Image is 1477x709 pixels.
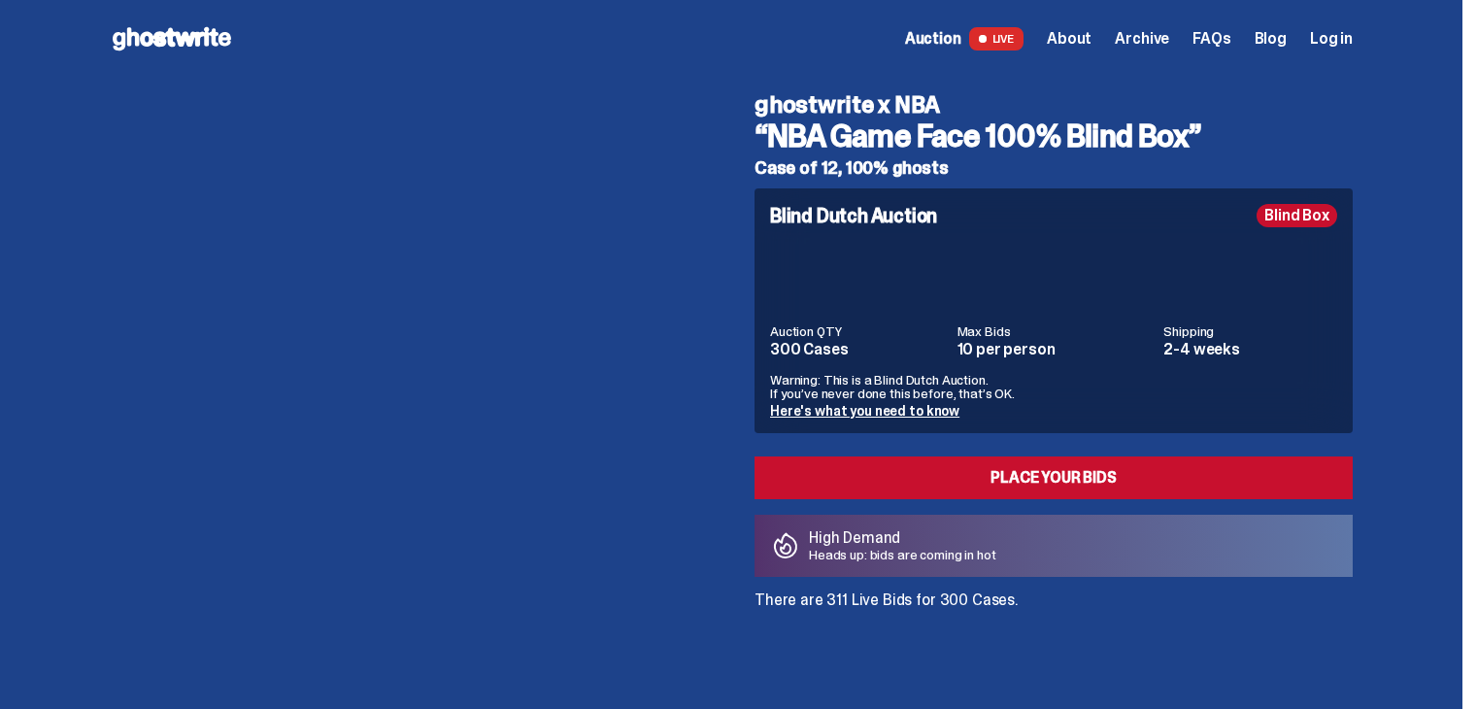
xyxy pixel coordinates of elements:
a: Place your Bids [755,456,1353,499]
a: Log in [1310,31,1353,47]
dd: 10 per person [957,342,1153,357]
a: About [1047,31,1091,47]
h4: ghostwrite x NBA [755,93,1353,117]
p: Warning: This is a Blind Dutch Auction. If you’ve never done this before, that’s OK. [770,373,1337,400]
dd: 300 Cases [770,342,946,357]
div: Blind Box [1257,204,1337,227]
p: There are 311 Live Bids for 300 Cases. [755,592,1353,608]
a: Archive [1115,31,1169,47]
p: High Demand [809,530,996,546]
dt: Shipping [1163,324,1337,338]
dt: Max Bids [957,324,1153,338]
a: Blog [1255,31,1287,47]
a: Here's what you need to know [770,402,959,420]
span: Auction [905,31,961,47]
dd: 2-4 weeks [1163,342,1337,357]
p: Heads up: bids are coming in hot [809,548,996,561]
span: LIVE [969,27,1024,51]
a: FAQs [1192,31,1230,47]
a: Auction LIVE [905,27,1024,51]
h5: Case of 12, 100% ghosts [755,159,1353,177]
dt: Auction QTY [770,324,946,338]
h3: “NBA Game Face 100% Blind Box” [755,120,1353,152]
h4: Blind Dutch Auction [770,206,937,225]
